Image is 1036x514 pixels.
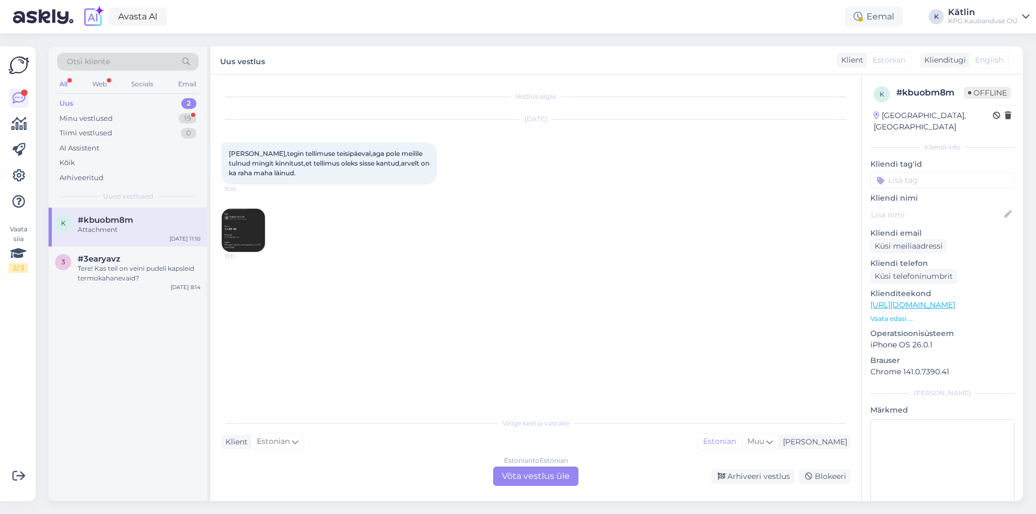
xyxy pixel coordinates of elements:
label: Uus vestlus [220,53,265,67]
div: Kliendi info [870,142,1014,152]
div: [PERSON_NAME] [779,436,847,448]
div: [PERSON_NAME] [870,388,1014,398]
div: Email [176,77,199,91]
p: Brauser [870,355,1014,366]
div: Arhiveeritud [59,173,104,183]
span: k [880,90,884,98]
div: Estonian [698,434,741,450]
div: Valige keel ja vastake [221,419,850,428]
div: Web [90,77,109,91]
span: Otsi kliente [67,56,110,67]
span: Offline [964,87,1011,99]
input: Lisa nimi [871,209,1002,221]
div: Küsi telefoninumbrit [870,269,957,284]
p: Chrome 141.0.7390.41 [870,366,1014,378]
div: Võta vestlus üle [493,467,578,486]
div: K [929,9,944,24]
div: Vestlus algas [221,92,850,101]
div: Tere! Kas teil on veini pudeli kapsleid termokahanevaid? [78,264,201,283]
img: Attachment [222,209,265,252]
div: [GEOGRAPHIC_DATA], [GEOGRAPHIC_DATA] [874,110,993,133]
span: Uued vestlused [103,191,153,201]
div: Klienditugi [920,54,966,66]
div: # kbuobm8m [896,86,964,99]
span: #3earyavz [78,254,120,264]
p: Operatsioonisüsteem [870,328,1014,339]
div: All [57,77,70,91]
div: Klient [837,54,863,66]
div: Tiimi vestlused [59,128,112,139]
div: Eemal [845,7,903,26]
span: k [61,219,66,227]
span: 11:11 [225,252,265,261]
span: English [975,54,1003,66]
div: Klient [221,436,248,448]
div: Kätlin [948,8,1018,17]
div: Estonian to Estonian [504,456,568,465]
span: #kbuobm8m [78,215,133,225]
p: Klienditeekond [870,288,1014,299]
span: Muu [747,436,764,446]
img: Askly Logo [9,55,29,76]
p: Kliendi email [870,228,1014,239]
span: [PERSON_NAME],tegin tellimuse teisipäeval,aga pole meilile tulnud mingit kinnitust,et tellimus ol... [229,149,431,177]
span: Estonian [257,436,290,448]
div: Attachment [78,225,201,235]
div: Arhiveeri vestlus [711,469,794,484]
div: Küsi meiliaadressi [870,239,947,253]
div: Blokeeri [799,469,850,484]
span: Estonian [873,54,905,66]
div: Minu vestlused [59,113,113,124]
div: KPG Kaubanduse OÜ [948,17,1018,25]
div: Kõik [59,157,75,168]
div: [DATE] 11:10 [169,235,201,243]
input: Lisa tag [870,172,1014,188]
p: Märkmed [870,405,1014,416]
a: KätlinKPG Kaubanduse OÜ [948,8,1030,25]
span: 3 [62,258,65,266]
div: 2 / 3 [9,263,28,273]
div: AI Assistent [59,143,99,154]
div: 2 [181,98,196,109]
div: 0 [181,128,196,139]
a: [URL][DOMAIN_NAME] [870,300,955,310]
div: [DATE] [221,114,850,124]
span: 11:10 [224,185,265,193]
div: Uus [59,98,73,109]
p: Kliendi nimi [870,193,1014,204]
div: [DATE] 8:14 [171,283,201,291]
div: Socials [129,77,155,91]
p: Kliendi telefon [870,258,1014,269]
p: Kliendi tag'id [870,159,1014,170]
p: iPhone OS 26.0.1 [870,339,1014,351]
div: 19 [179,113,196,124]
a: Avasta AI [109,8,167,26]
img: explore-ai [82,5,105,28]
p: Vaata edasi ... [870,314,1014,324]
div: Vaata siia [9,224,28,273]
